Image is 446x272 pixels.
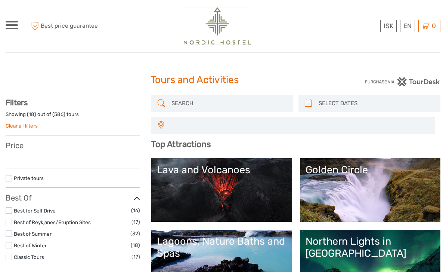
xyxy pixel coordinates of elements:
[306,164,435,216] a: Golden Circle
[29,20,114,32] span: Best price guarantee
[131,253,140,261] span: (17)
[131,218,140,226] span: (17)
[157,164,286,176] div: Lava and Volcanoes
[6,111,140,122] div: Showing ( ) out of ( ) tours
[6,193,140,202] h3: Best Of
[306,235,435,260] div: Northern Lights in [GEOGRAPHIC_DATA]
[157,235,286,260] div: Lagoons, Nature Baths and Spas
[365,77,440,86] img: PurchaseViaTourDesk.png
[131,206,140,215] span: (16)
[14,208,56,214] a: Best for Self Drive
[316,97,437,110] input: SELECT DATES
[14,219,91,225] a: Best of Reykjanes/Eruption Sites
[29,111,34,118] label: 18
[131,241,140,250] span: (18)
[54,111,64,118] label: 586
[168,97,289,110] input: SEARCH
[14,231,52,237] a: Best of Summer
[431,22,437,30] span: 0
[6,98,28,107] strong: Filters
[306,164,435,176] div: Golden Circle
[6,123,38,129] a: Clear all filters
[130,229,140,238] span: (32)
[14,254,44,260] a: Classic Tours
[6,141,140,150] h3: Price
[151,74,295,86] h1: Tours and Activities
[384,22,393,30] span: ISK
[157,164,286,216] a: Lava and Volcanoes
[400,20,415,32] div: EN
[14,242,47,248] a: Best of Winter
[151,139,211,149] b: Top Attractions
[14,175,44,181] a: Private tours
[184,7,251,45] img: 2454-61f15230-a6bf-4303-aa34-adabcbdb58c5_logo_big.png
